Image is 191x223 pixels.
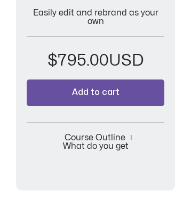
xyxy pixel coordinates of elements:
p: Easily edit and rebrand as your own [27,9,164,26]
bdi: 795.00 [47,53,109,68]
button: Add to cart [27,79,164,106]
span: $ [47,53,58,68]
a: What do you get [63,142,129,150]
a: Course Outline [65,133,125,142]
